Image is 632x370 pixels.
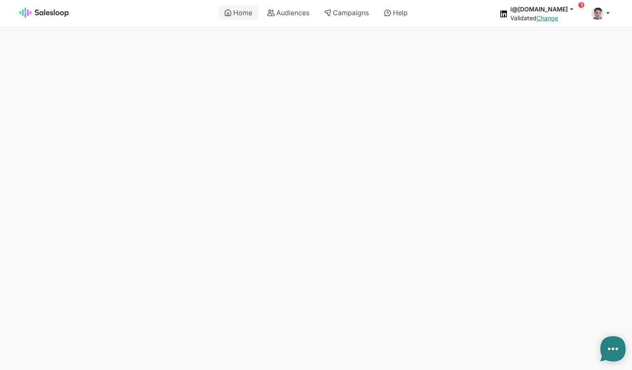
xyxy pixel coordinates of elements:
[537,14,558,22] a: Change
[218,5,258,20] a: Home
[378,5,414,20] a: Help
[510,14,581,22] div: Validated
[318,5,375,20] a: Campaigns
[262,5,315,20] a: Audiences
[510,5,581,13] button: i@[DOMAIN_NAME]
[19,8,69,18] img: Salesloop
